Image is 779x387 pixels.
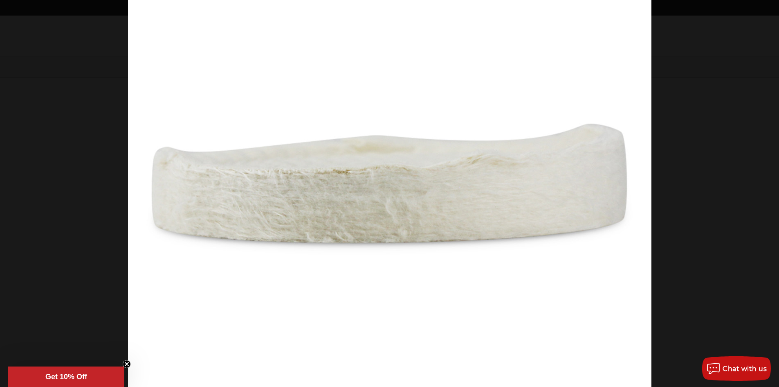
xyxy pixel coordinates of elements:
button: Chat with us [702,356,771,381]
span: Get 10% Off [45,373,87,381]
span: Chat with us [723,365,767,373]
div: Get 10% OffClose teaser [8,367,124,387]
button: Close teaser [123,360,131,368]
